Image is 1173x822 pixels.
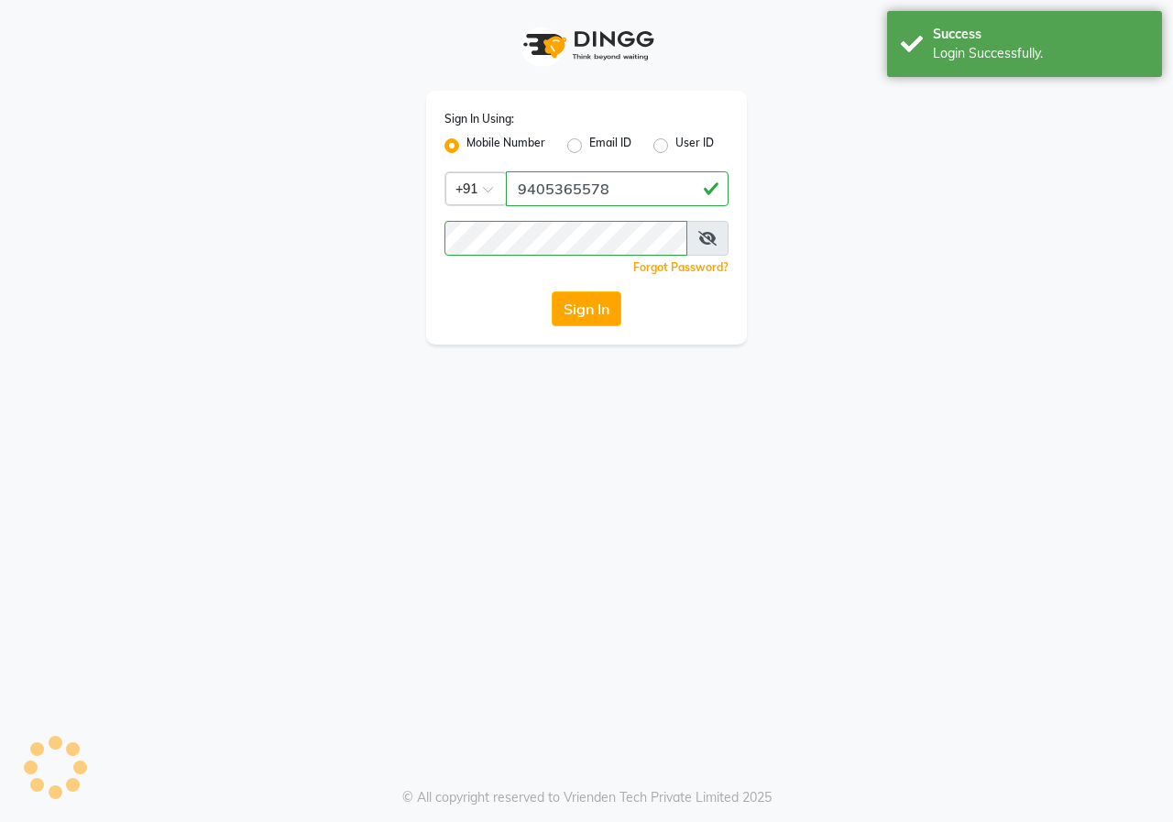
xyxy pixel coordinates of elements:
input: Username [444,221,687,256]
div: Login Successfully. [933,44,1148,63]
input: Username [506,171,729,206]
label: User ID [675,135,714,157]
img: logo1.svg [513,18,660,72]
label: Sign In Using: [444,111,514,127]
a: Forgot Password? [633,260,729,274]
button: Sign In [552,291,621,326]
label: Mobile Number [466,135,545,157]
label: Email ID [589,135,631,157]
div: Success [933,25,1148,44]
